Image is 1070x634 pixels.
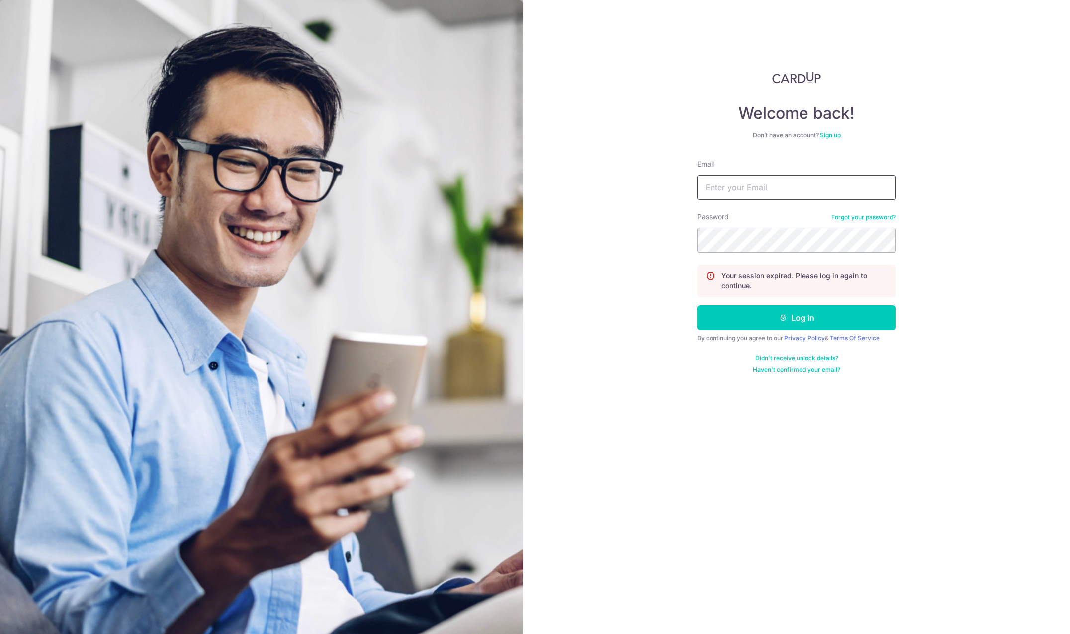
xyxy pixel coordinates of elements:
label: Email [697,159,714,169]
img: CardUp Logo [772,72,821,84]
a: Privacy Policy [784,334,825,342]
button: Log in [697,305,896,330]
a: Terms Of Service [830,334,880,342]
a: Didn't receive unlock details? [755,354,838,362]
a: Forgot your password? [831,213,896,221]
label: Password [697,212,729,222]
input: Enter your Email [697,175,896,200]
p: Your session expired. Please log in again to continue. [721,271,888,291]
a: Sign up [820,131,841,139]
div: By continuing you agree to our & [697,334,896,342]
h4: Welcome back! [697,103,896,123]
div: Don’t have an account? [697,131,896,139]
a: Haven't confirmed your email? [753,366,840,374]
